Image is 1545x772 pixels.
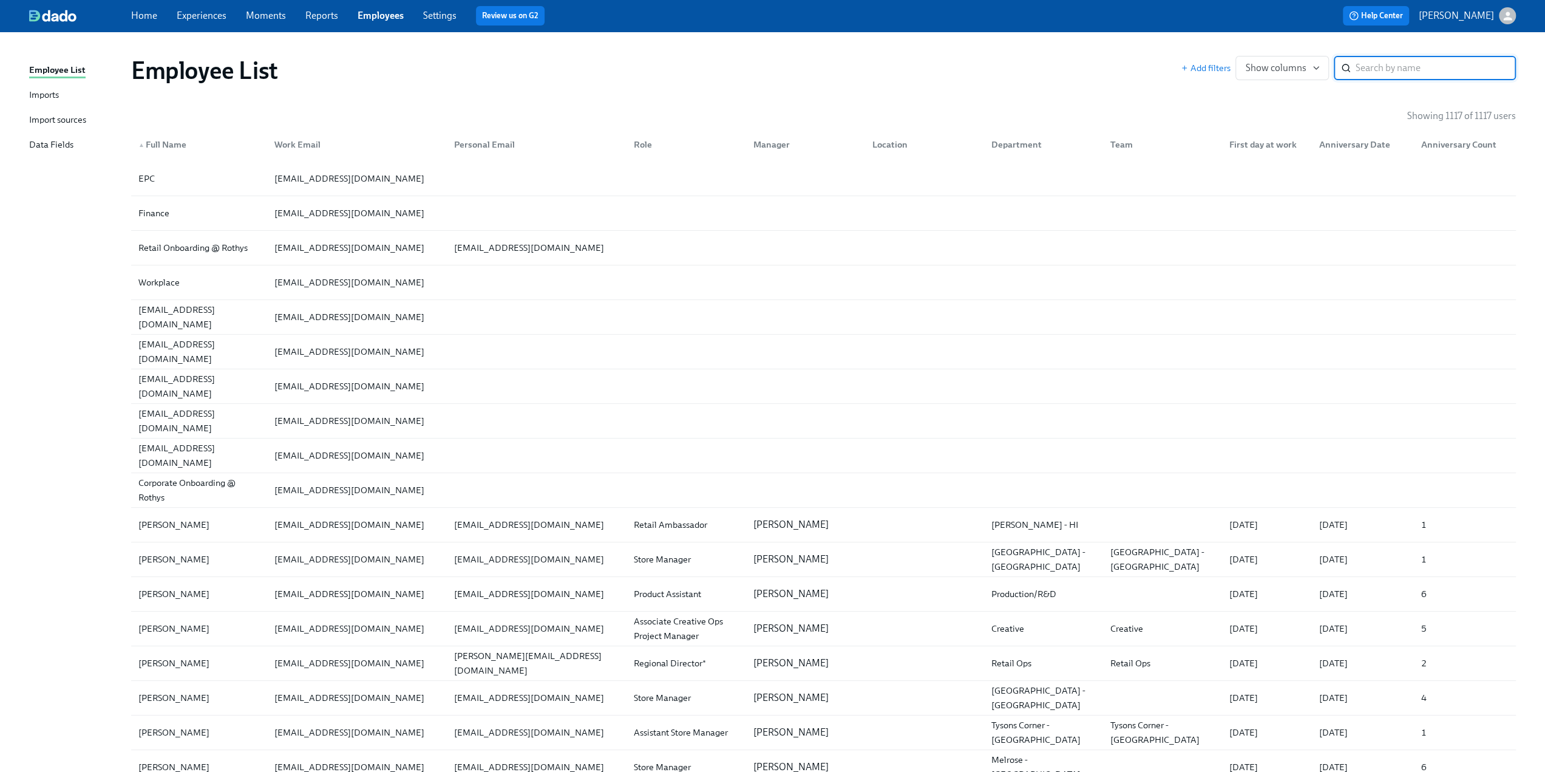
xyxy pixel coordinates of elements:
div: 1 [1416,518,1513,532]
div: [EMAIL_ADDRESS][DOMAIN_NAME] [270,310,444,324]
div: Regional Director* [629,656,743,671]
div: [DATE] [1224,621,1309,636]
div: 6 [1416,587,1513,601]
div: [EMAIL_ADDRESS][DOMAIN_NAME][EMAIL_ADDRESS][DOMAIN_NAME] [131,300,1516,334]
img: dado [29,10,76,22]
a: Workplace[EMAIL_ADDRESS][DOMAIN_NAME] [131,265,1516,300]
a: Import sources [29,113,121,128]
div: [PERSON_NAME] - HI [986,518,1101,532]
div: Retail Ops [986,656,1101,671]
div: [PERSON_NAME] [134,656,265,671]
div: [DATE] [1224,656,1309,671]
h1: Employee List [131,56,278,85]
div: [EMAIL_ADDRESS][DOMAIN_NAME] [134,406,265,436]
div: [EMAIL_ADDRESS][DOMAIN_NAME] [270,379,444,394]
p: Showing 1117 of 1117 users [1407,109,1516,123]
div: Personal Email [449,137,624,152]
p: [PERSON_NAME] [753,726,857,739]
a: EPC[EMAIL_ADDRESS][DOMAIN_NAME] [131,162,1516,196]
a: [EMAIL_ADDRESS][DOMAIN_NAME][EMAIL_ADDRESS][DOMAIN_NAME] [131,335,1516,369]
a: Settings [423,10,457,21]
div: [DATE] [1314,552,1411,567]
div: First day at work [1224,137,1309,152]
div: [EMAIL_ADDRESS][DOMAIN_NAME] [449,621,624,636]
button: [PERSON_NAME] [1419,7,1516,24]
a: Data Fields [29,138,121,153]
div: Creative [1105,621,1220,636]
div: [EMAIL_ADDRESS][DOMAIN_NAME] [134,302,265,332]
div: Retail Onboarding @ Rothys [134,241,265,255]
p: [PERSON_NAME] [1419,9,1494,22]
div: [GEOGRAPHIC_DATA] - [GEOGRAPHIC_DATA] [1105,545,1220,574]
div: [PERSON_NAME] [134,587,265,601]
div: Anniversary Count [1416,137,1513,152]
a: Employee List [29,63,121,78]
input: Search by name [1356,56,1516,80]
span: Add filters [1181,62,1231,74]
span: ▲ [138,142,144,148]
div: Manager [748,137,862,152]
div: [DATE] [1224,587,1309,601]
div: [EMAIL_ADDRESS][DOMAIN_NAME] [134,372,265,401]
div: [PERSON_NAME][EMAIL_ADDRESS][DOMAIN_NAME] [449,649,624,678]
div: [DATE] [1314,691,1411,705]
div: [EMAIL_ADDRESS][DOMAIN_NAME] [270,241,444,255]
a: [PERSON_NAME][EMAIL_ADDRESS][DOMAIN_NAME][EMAIL_ADDRESS][DOMAIN_NAME]Store Manager[PERSON_NAME][G... [131,681,1516,716]
div: [EMAIL_ADDRESS][DOMAIN_NAME] [270,171,444,186]
div: Product Assistant [629,587,743,601]
div: [PERSON_NAME] [134,518,265,532]
div: Finance [134,206,265,220]
div: Retail Ambassador [629,518,743,532]
button: Review us on G2 [476,6,545,26]
a: [EMAIL_ADDRESS][DOMAIN_NAME][EMAIL_ADDRESS][DOMAIN_NAME] [131,369,1516,404]
div: [EMAIL_ADDRESS][DOMAIN_NAME] [449,552,624,567]
div: EPC [134,171,265,186]
div: [PERSON_NAME] [134,552,265,567]
div: Creative [986,621,1101,636]
a: [PERSON_NAME][EMAIL_ADDRESS][DOMAIN_NAME][EMAIL_ADDRESS][DOMAIN_NAME]Associate Creative Ops Proje... [131,612,1516,646]
p: [PERSON_NAME] [753,553,857,566]
div: [PERSON_NAME][EMAIL_ADDRESS][DOMAIN_NAME][EMAIL_ADDRESS][DOMAIN_NAME]Retail Ambassador[PERSON_NAM... [131,508,1516,542]
a: Reports [305,10,338,21]
div: Associate Creative Ops Project Manager [629,614,743,643]
button: Show columns [1235,56,1329,80]
div: Role [629,137,743,152]
div: 1 [1416,552,1513,567]
div: Assistant Store Manager [629,725,743,740]
div: Corporate Onboarding @ Rothys [134,476,265,505]
span: Help Center [1349,10,1403,22]
div: [EMAIL_ADDRESS][DOMAIN_NAME] [270,206,444,220]
div: Work Email [270,137,444,152]
div: Store Manager [629,691,743,705]
div: First day at work [1220,132,1309,157]
div: [EMAIL_ADDRESS][DOMAIN_NAME] [270,725,444,740]
button: Help Center [1343,6,1409,26]
a: Home [131,10,157,21]
div: [DATE] [1314,518,1411,532]
div: 4 [1416,691,1513,705]
div: [EMAIL_ADDRESS][DOMAIN_NAME] [270,518,444,532]
div: [EMAIL_ADDRESS][DOMAIN_NAME] [270,448,444,463]
div: [EMAIL_ADDRESS][DOMAIN_NAME] [449,518,624,532]
div: 5 [1416,621,1513,636]
div: [EMAIL_ADDRESS][DOMAIN_NAME] [270,656,444,671]
div: [DATE] [1224,518,1309,532]
div: [EMAIL_ADDRESS][DOMAIN_NAME] [270,414,444,428]
div: [EMAIL_ADDRESS][DOMAIN_NAME] [134,441,265,470]
a: [PERSON_NAME][EMAIL_ADDRESS][DOMAIN_NAME][EMAIL_ADDRESS][DOMAIN_NAME]Product Assistant[PERSON_NAM... [131,577,1516,612]
div: Production/R&D [986,587,1101,601]
div: Anniversary Date [1314,137,1411,152]
p: [PERSON_NAME] [753,691,857,705]
a: Finance[EMAIL_ADDRESS][DOMAIN_NAME] [131,196,1516,231]
p: [PERSON_NAME] [753,622,857,635]
a: dado [29,10,131,22]
div: [PERSON_NAME][EMAIL_ADDRESS][DOMAIN_NAME][EMAIL_ADDRESS][DOMAIN_NAME]Associate Creative Ops Proje... [131,612,1516,646]
div: Work Email [265,132,444,157]
div: [EMAIL_ADDRESS][DOMAIN_NAME] [449,587,624,601]
a: Employees [358,10,404,21]
div: EPC[EMAIL_ADDRESS][DOMAIN_NAME] [131,162,1516,196]
div: [EMAIL_ADDRESS][DOMAIN_NAME] [449,241,624,255]
a: Moments [246,10,286,21]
